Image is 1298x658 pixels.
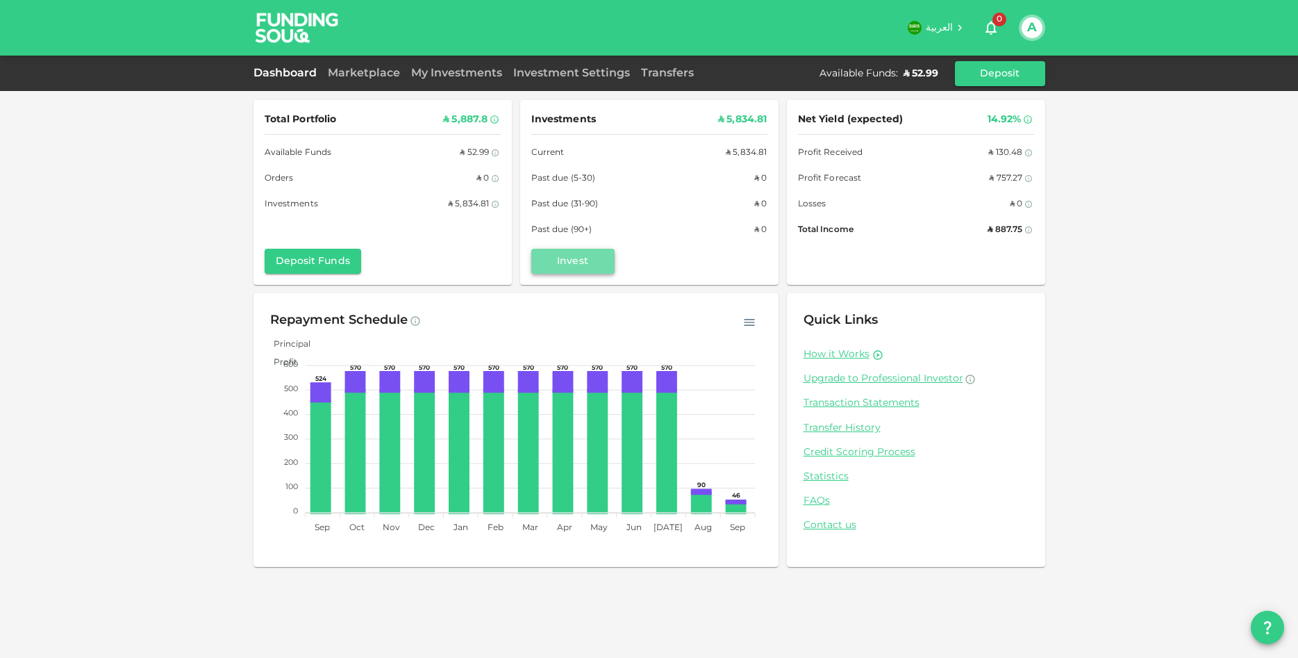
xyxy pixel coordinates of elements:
[315,524,330,532] tspan: Sep
[531,249,615,274] button: Invest
[460,146,489,161] div: ʢ 52.99
[1022,17,1042,38] button: A
[284,459,298,466] tspan: 200
[819,67,898,81] div: Available Funds :
[754,197,767,212] div: ʢ 0
[590,524,608,532] tspan: May
[265,146,332,161] span: Available Funds
[253,68,322,79] a: Dashboard
[283,361,298,368] tspan: 600
[487,524,503,532] tspan: Feb
[476,172,489,186] div: ʢ 0
[804,372,1029,386] a: Upgrade to Professional Investor
[625,524,641,532] tspan: Jun
[285,484,298,491] tspan: 100
[988,146,1022,161] div: ʢ 130.48
[718,111,767,129] div: ʢ 5,834.81
[804,446,1029,459] a: Credit Scoring Process
[988,111,1022,129] div: 14.92%
[448,197,490,212] div: ʢ 5,834.81
[265,197,318,212] span: Investments
[263,359,297,367] span: Profit
[904,67,938,81] div: ʢ 52.99
[531,223,592,238] span: Past due (90+)
[443,111,488,129] div: ʢ 5,887.8
[798,111,904,129] span: Net Yield (expected)
[977,14,1005,42] button: 0
[265,111,337,129] span: Total Portfolio
[989,172,1022,186] div: ʢ 757.27
[1251,611,1284,644] button: question
[508,68,635,79] a: Investment Settings
[265,172,294,186] span: Orders
[635,68,699,79] a: Transfers
[452,524,467,532] tspan: Jan
[406,68,508,79] a: My Investments
[798,223,854,238] span: Total Income
[349,524,365,532] tspan: Oct
[988,223,1022,238] div: ʢ 887.75
[531,111,596,129] span: Investments
[265,249,361,274] button: Deposit Funds
[263,340,310,349] span: Principal
[322,68,406,79] a: Marketplace
[522,524,538,532] tspan: Mar
[531,172,596,186] span: Past due (5-30)
[804,374,963,384] span: Upgrade to Professional Investor
[908,21,922,35] img: flag-sa.b9a346574cdc8950dd34b50780441f57.svg
[804,495,1029,508] a: FAQs
[798,172,862,186] span: Profit Forecast
[992,13,1006,26] span: 0
[694,524,711,532] tspan: Aug
[556,524,572,532] tspan: Apr
[798,146,863,161] span: Profit Received
[293,508,298,515] tspan: 0
[804,470,1029,484] a: Statistics
[726,146,767,161] div: ʢ 5,834.81
[730,524,745,532] tspan: Sep
[804,397,1029,410] a: Transaction Statements
[798,197,826,212] span: Losses
[284,434,298,441] tspan: 300
[284,386,298,393] tspan: 500
[754,172,767,186] div: ʢ 0
[417,524,434,532] tspan: Dec
[531,146,565,161] span: Current
[804,422,1029,435] a: Transfer History
[926,23,954,33] span: العربية
[383,524,400,532] tspan: Nov
[270,310,408,332] div: Repayment Schedule
[804,519,1029,532] a: Contact us
[654,524,683,532] tspan: [DATE]
[804,314,879,327] span: Quick Links
[804,348,870,361] a: How it Works
[955,61,1045,86] button: Deposit
[754,223,767,238] div: ʢ 0
[1010,197,1022,212] div: ʢ 0
[531,197,599,212] span: Past due (31-90)
[283,410,298,417] tspan: 400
